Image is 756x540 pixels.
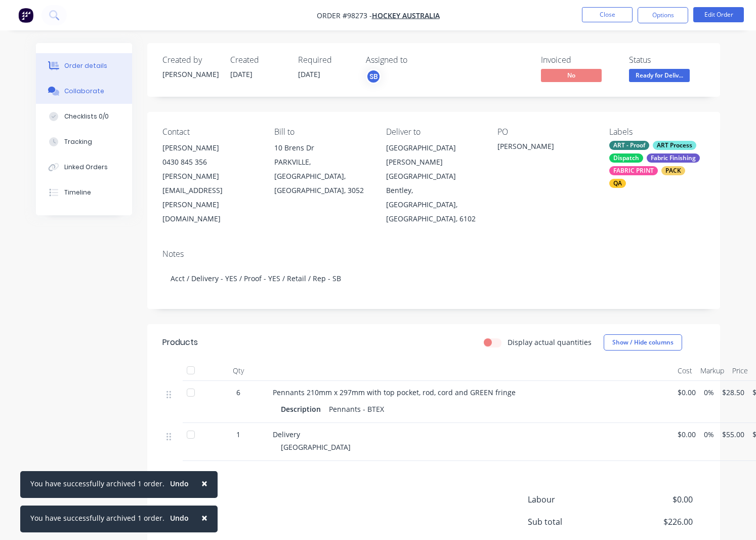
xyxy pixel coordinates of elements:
[653,141,696,150] div: ART Process
[274,141,370,198] div: 10 Brens DrPARKVILLE, [GEOGRAPHIC_DATA], [GEOGRAPHIC_DATA], 3052
[281,442,351,452] span: [GEOGRAPHIC_DATA]
[30,478,164,489] div: You have successfully archived 1 order.
[325,402,388,416] div: Pennants - BTEX
[704,429,714,440] span: 0%
[582,7,633,22] button: Close
[696,361,728,381] div: Markup
[629,69,690,82] span: Ready for Deliv...
[678,387,696,398] span: $0.00
[64,137,92,146] div: Tracking
[64,163,108,172] div: Linked Orders
[604,334,682,351] button: Show / Hide columns
[386,141,482,183] div: [GEOGRAPHIC_DATA] [PERSON_NAME][GEOGRAPHIC_DATA]
[497,141,593,155] div: [PERSON_NAME]
[162,336,198,349] div: Products
[36,155,132,180] button: Linked Orders
[236,387,240,398] span: 6
[722,429,744,440] span: $55.00
[162,141,258,155] div: [PERSON_NAME]
[638,7,688,23] button: Options
[36,79,132,104] button: Collaborate
[609,153,643,163] div: Dispatch
[162,169,258,226] div: [PERSON_NAME][EMAIL_ADDRESS][PERSON_NAME][DOMAIN_NAME]
[317,11,372,20] span: Order #98273 -
[386,183,482,226] div: Bentley, [GEOGRAPHIC_DATA], [GEOGRAPHIC_DATA], 6102
[191,506,218,530] button: Close
[298,69,320,79] span: [DATE]
[18,8,33,23] img: Factory
[36,180,132,205] button: Timeline
[36,129,132,155] button: Tracking
[674,361,696,381] div: Cost
[273,430,300,439] span: Delivery
[201,511,207,525] span: ×
[386,127,482,137] div: Deliver to
[609,166,658,175] div: FABRIC PRINT
[208,361,269,381] div: Qty
[693,7,744,22] button: Edit Order
[704,387,714,398] span: 0%
[191,471,218,495] button: Close
[629,55,705,65] div: Status
[64,87,104,96] div: Collaborate
[230,55,286,65] div: Created
[609,179,626,188] div: QA
[162,155,258,169] div: 0430 845 356
[366,55,467,65] div: Assigned to
[162,263,705,294] div: Acct / Delivery - YES / Proof - YES / Retail / Rep - SB
[528,493,618,506] span: Labour
[36,104,132,129] button: Checklists 0/0
[298,55,354,65] div: Required
[36,53,132,79] button: Order details
[541,55,617,65] div: Invoiced
[528,516,618,528] span: Sub total
[508,337,592,348] label: Display actual quantities
[162,249,705,259] div: Notes
[629,69,690,84] button: Ready for Deliv...
[201,476,207,490] span: ×
[273,388,516,397] span: Pennants 210mm x 297mm with top pocket, rod, cord and GREEN fringe
[386,141,482,226] div: [GEOGRAPHIC_DATA] [PERSON_NAME][GEOGRAPHIC_DATA]Bentley, [GEOGRAPHIC_DATA], [GEOGRAPHIC_DATA], 6102
[678,429,696,440] span: $0.00
[162,55,218,65] div: Created by
[647,153,700,163] div: Fabric Finishing
[30,513,164,523] div: You have successfully archived 1 order.
[162,141,258,226] div: [PERSON_NAME]0430 845 356[PERSON_NAME][EMAIL_ADDRESS][PERSON_NAME][DOMAIN_NAME]
[722,387,744,398] span: $28.50
[618,493,693,506] span: $0.00
[281,402,325,416] div: Description
[497,127,593,137] div: PO
[372,11,440,20] a: Hockey Australia
[236,429,240,440] span: 1
[541,69,602,82] span: No
[661,166,685,175] div: PACK
[162,69,218,80] div: [PERSON_NAME]
[274,155,370,198] div: PARKVILLE, [GEOGRAPHIC_DATA], [GEOGRAPHIC_DATA], 3052
[609,127,705,137] div: Labels
[366,69,381,84] button: SB
[64,188,91,197] div: Timeline
[274,141,370,155] div: 10 Brens Dr
[162,127,258,137] div: Contact
[64,61,107,70] div: Order details
[164,476,194,491] button: Undo
[164,511,194,526] button: Undo
[230,69,253,79] span: [DATE]
[728,361,752,381] div: Price
[274,127,370,137] div: Bill to
[609,141,649,150] div: ART - Proof
[64,112,109,121] div: Checklists 0/0
[618,516,693,528] span: $226.00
